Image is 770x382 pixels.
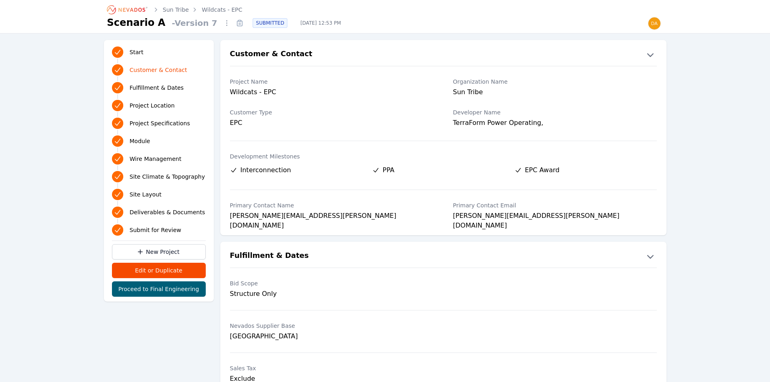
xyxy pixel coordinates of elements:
[453,108,657,116] label: Developer Name
[202,6,242,14] a: Wildcats - EPC
[130,84,184,92] span: Fulfillment & Dates
[112,281,206,297] button: Proceed to Final Engineering
[230,279,434,287] label: Bid Scope
[112,244,206,260] a: New Project
[230,331,434,341] div: [GEOGRAPHIC_DATA]
[107,3,243,16] nav: Breadcrumb
[230,108,434,116] label: Customer Type
[453,201,657,209] label: Primary Contact Email
[230,250,309,263] h2: Fulfillment & Dates
[525,165,560,175] span: EPC Award
[230,364,434,372] label: Sales Tax
[130,173,205,181] span: Site Climate & Topography
[230,87,434,99] div: Wildcats - EPC
[130,137,150,145] span: Module
[130,101,175,110] span: Project Location
[107,16,166,29] h1: Scenario A
[130,155,181,163] span: Wire Management
[383,165,394,175] span: PPA
[253,18,287,28] div: SUBMITTED
[220,250,667,263] button: Fulfillment & Dates
[648,17,661,30] img: daniel@nevados.solar
[230,211,434,222] div: [PERSON_NAME][EMAIL_ADDRESS][PERSON_NAME][DOMAIN_NAME]
[169,17,220,29] span: - Version 7
[240,165,291,175] span: Interconnection
[453,78,657,86] label: Organization Name
[230,48,312,61] h2: Customer & Contact
[112,45,206,237] nav: Progress
[130,226,181,234] span: Submit for Review
[130,119,190,127] span: Project Specifications
[230,289,434,299] div: Structure Only
[453,211,657,222] div: [PERSON_NAME][EMAIL_ADDRESS][PERSON_NAME][DOMAIN_NAME]
[130,48,143,56] span: Start
[294,20,347,26] span: [DATE] 12:53 PM
[112,263,206,278] button: Edit or Duplicate
[230,201,434,209] label: Primary Contact Name
[220,48,667,61] button: Customer & Contact
[130,66,187,74] span: Customer & Contact
[230,322,434,330] label: Nevados Supplier Base
[230,118,434,128] div: EPC
[453,118,657,129] div: TerraForm Power Operating,
[230,78,434,86] label: Project Name
[130,190,162,198] span: Site Layout
[230,152,657,160] label: Development Milestones
[453,87,657,99] div: Sun Tribe
[163,6,189,14] a: Sun Tribe
[130,208,205,216] span: Deliverables & Documents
